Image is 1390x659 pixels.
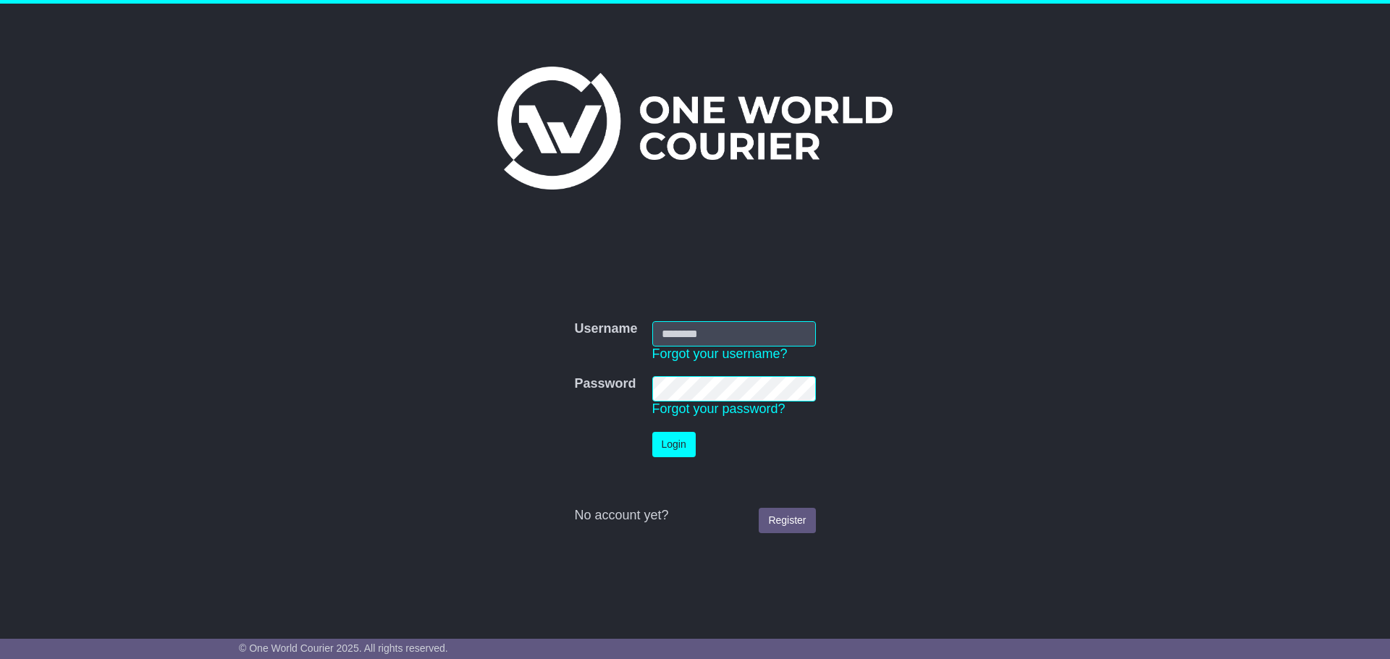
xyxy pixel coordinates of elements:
button: Login [652,432,696,457]
a: Register [759,508,815,533]
a: Forgot your password? [652,401,785,416]
a: Forgot your username? [652,346,788,361]
img: One World [497,67,893,190]
label: Username [574,321,637,337]
div: No account yet? [574,508,815,524]
span: © One World Courier 2025. All rights reserved. [239,642,448,654]
label: Password [574,376,636,392]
